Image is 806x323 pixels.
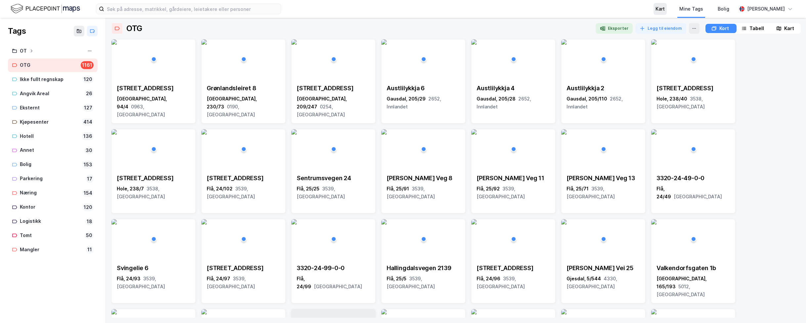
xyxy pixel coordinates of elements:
[657,275,730,299] div: [GEOGRAPHIC_DATA], 165/193
[20,47,27,55] div: OT
[567,276,617,289] span: 4330, [GEOGRAPHIC_DATA]
[718,5,729,13] div: Bolig
[104,4,281,14] input: Søk på adresse, matrikkel, gårdeiere, leietakere eller personer
[314,284,362,289] span: [GEOGRAPHIC_DATA]
[297,275,370,291] div: Flå, 24/99
[561,129,567,135] img: 256x120
[201,219,207,224] img: 256x120
[657,264,730,272] div: Valkendorfsgaten 1b
[297,185,370,201] div: Flå, 25/25
[117,95,190,119] div: [GEOGRAPHIC_DATA], 94/4
[387,96,441,109] span: 2652, Innlandet
[201,129,207,135] img: 256x120
[657,96,705,109] span: 3538, [GEOGRAPHIC_DATA]
[477,186,525,199] span: 3539, [GEOGRAPHIC_DATA]
[387,95,460,111] div: Gausdal, 205/29
[297,186,345,199] span: 3539, [GEOGRAPHIC_DATA]
[291,129,297,135] img: 256x120
[20,203,80,211] div: Kontor
[651,39,657,45] img: 256x120
[657,95,730,111] div: Hole, 238/40
[8,130,98,143] a: Hotell136
[596,23,633,34] button: Eksporter
[477,84,550,92] div: Austlilykkja 4
[679,5,703,13] div: Mine Tags
[8,186,98,200] a: Næring154
[471,39,477,45] img: 256x120
[117,185,190,201] div: Hole, 238/7
[20,160,80,169] div: Bolig
[749,24,764,32] div: Tabell
[20,75,80,84] div: Ikke fullt regnskap
[561,219,567,224] img: 256x120
[471,219,477,224] img: 256x120
[657,84,730,92] div: [STREET_ADDRESS]
[111,129,117,135] img: 256x120
[8,101,98,115] a: Eksternt127
[291,219,297,224] img: 256x120
[651,309,657,314] img: 256x120
[201,39,207,45] img: 256x120
[567,185,640,201] div: Flå, 25/71
[719,24,729,32] div: Kort
[8,243,98,257] a: Mangler11
[82,161,94,169] div: 153
[201,309,207,314] img: 256x120
[117,186,165,199] span: 3538, [GEOGRAPHIC_DATA]
[387,185,460,201] div: Flå, 25/91
[567,95,640,111] div: Gausdal, 205/110
[291,39,297,45] img: 256x120
[84,146,94,154] div: 30
[86,246,94,254] div: 11
[635,23,686,34] button: Legg til eiendom
[8,115,98,129] a: Kjøpesenter414
[297,264,370,272] div: 3320-24-99-0-0
[20,90,82,98] div: Angvik Areal
[561,39,567,45] img: 256x120
[297,84,370,92] div: [STREET_ADDRESS]
[567,275,640,291] div: Gjesdal, 5/544
[477,95,550,111] div: Gausdal, 205/28
[117,264,190,272] div: Svingelie 6
[82,203,94,211] div: 120
[381,129,387,135] img: 256x120
[8,158,98,171] a: Bolig153
[20,104,80,112] div: Eksternt
[381,39,387,45] img: 256x120
[773,291,806,323] div: Kontrollprogram for chat
[381,219,387,224] img: 256x120
[567,84,640,92] div: Austlilykkja 2
[651,219,657,224] img: 256x120
[567,174,640,182] div: [PERSON_NAME] Veg 13
[207,186,255,199] span: 3539, [GEOGRAPHIC_DATA]
[657,174,730,182] div: 3320-24-49-0-0
[8,87,98,101] a: Angvik Areal26
[656,5,665,13] div: Kart
[381,309,387,314] img: 256x120
[207,185,280,201] div: Flå, 24/102
[477,185,550,201] div: Flå, 25/92
[387,186,435,199] span: 3539, [GEOGRAPHIC_DATA]
[297,95,370,119] div: [GEOGRAPHIC_DATA], 209/247
[82,189,94,197] div: 154
[207,84,280,92] div: Grønlandsleiret 8
[117,174,190,182] div: [STREET_ADDRESS]
[773,291,806,323] iframe: Chat Widget
[387,276,435,289] span: 3539, [GEOGRAPHIC_DATA]
[477,276,525,289] span: 3539, [GEOGRAPHIC_DATA]
[674,194,722,199] span: [GEOGRAPHIC_DATA]
[651,129,657,135] img: 256x120
[657,185,730,201] div: Flå, 24/49
[784,24,794,32] div: Kart
[8,26,26,36] div: Tags
[8,59,98,72] a: OTG1161
[477,275,550,291] div: Flå, 24/96
[8,215,98,228] a: Logistikk18
[207,174,280,182] div: [STREET_ADDRESS]
[82,118,94,126] div: 414
[387,174,460,182] div: [PERSON_NAME] Veg 8
[387,264,460,272] div: Hallingdalsvegen 2139
[85,90,94,98] div: 26
[20,61,78,69] div: OTG
[85,231,94,239] div: 50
